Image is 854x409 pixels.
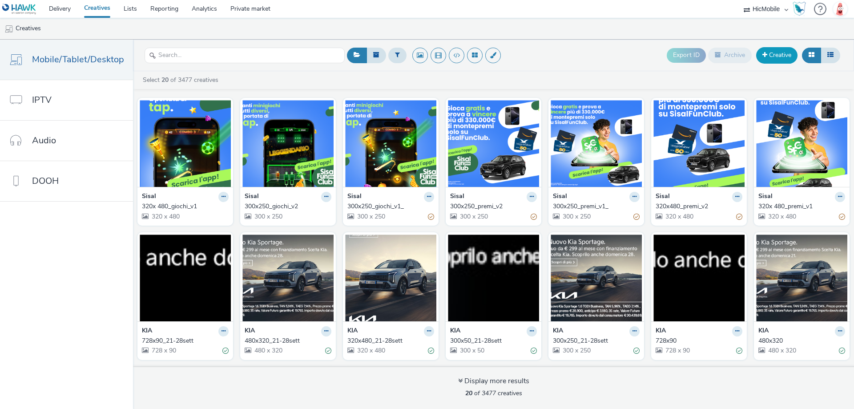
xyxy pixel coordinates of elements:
img: Giovanni Strada [834,2,847,16]
strong: KIA [656,326,666,336]
span: Mobile/Tablet/Desktop [32,53,124,66]
a: 300x250_premi_v2 [450,202,537,211]
div: Valid [839,346,845,356]
div: Partially valid [736,212,742,221]
a: 300x250_giochi_v2 [245,202,331,211]
img: 300x250_premi_v1_ visual [551,100,642,187]
div: Partially valid [531,212,537,221]
strong: KIA [553,326,563,336]
strong: Sisal [553,192,567,202]
div: Partially valid [428,212,434,221]
div: 320x480_21-28sett [347,336,431,345]
div: 480x320 [758,336,842,345]
strong: KIA [450,326,460,336]
img: 300x250_21-28sett visual [551,235,642,321]
input: Search... [145,48,345,63]
a: 320x 480_premi_v1 [758,202,845,211]
span: 320 x 480 [767,212,796,221]
span: 728 x 90 [665,346,690,355]
strong: KIA [245,326,255,336]
span: DOOH [32,174,59,187]
strong: Sisal [142,192,156,202]
a: 480x320_21-28sett [245,336,331,345]
img: 320x 480_premi_v1 visual [756,100,847,187]
img: 728x90_21-28sett visual [140,235,231,321]
a: Creative [756,47,798,63]
button: Archive [708,48,752,63]
div: 480x320_21-28sett [245,336,328,345]
a: 300x250_giochi_v1_ [347,202,434,211]
img: 300x50_21-28sett visual [448,235,539,321]
div: 320x480_premi_v2 [656,202,739,211]
img: 320x480_premi_v2 visual [653,100,745,187]
img: 728x90 visual [653,235,745,321]
div: Valid [736,346,742,356]
span: 300 x 250 [254,212,282,221]
div: 300x250_premi_v2 [450,202,533,211]
img: 320x 480_giochi_v1 visual [140,100,231,187]
a: 728x90 [656,336,742,345]
span: 320 x 480 [151,212,180,221]
strong: KIA [142,326,152,336]
div: Valid [428,346,434,356]
a: Select of 3477 creatives [142,76,222,84]
strong: KIA [347,326,358,336]
div: 320x 480_giochi_v1 [142,202,225,211]
img: 300x250_giochi_v2 visual [242,100,334,187]
a: 320x 480_giochi_v1 [142,202,229,211]
img: Hawk Academy [793,2,806,16]
a: 320x480_premi_v2 [656,202,742,211]
a: 728x90_21-28sett [142,336,229,345]
img: 300x250_premi_v2 visual [448,100,539,187]
strong: Sisal [245,192,259,202]
button: Grid [802,48,821,63]
span: 728 x 90 [151,346,176,355]
strong: Sisal [450,192,464,202]
div: Display more results [458,376,529,386]
img: 320x480_21-28sett visual [345,235,436,321]
span: 300 x 250 [562,346,591,355]
img: 480x320_21-28sett visual [242,235,334,321]
span: 480 x 320 [767,346,796,355]
strong: Sisal [656,192,670,202]
span: IPTV [32,93,52,106]
a: 300x250_premi_v1_ [553,202,640,211]
strong: Sisal [347,192,362,202]
a: 480x320 [758,336,845,345]
div: 320x 480_premi_v1 [758,202,842,211]
div: 728x90_21-28sett [142,336,225,345]
span: 300 x 250 [459,212,488,221]
strong: 20 [161,76,169,84]
div: 300x250_premi_v1_ [553,202,636,211]
img: 300x250_giochi_v1_ visual [345,100,436,187]
a: 300x250_21-28sett [553,336,640,345]
div: Partially valid [633,212,640,221]
a: Hawk Academy [793,2,810,16]
div: Partially valid [839,212,845,221]
button: Table [821,48,840,63]
span: of 3477 creatives [465,389,522,397]
div: 300x50_21-28sett [450,336,533,345]
a: 300x50_21-28sett [450,336,537,345]
img: undefined Logo [2,4,36,15]
div: 300x250_21-28sett [553,336,636,345]
span: 320 x 480 [356,346,385,355]
span: 300 x 250 [356,212,385,221]
span: 320 x 480 [665,212,693,221]
div: 300x250_giochi_v1_ [347,202,431,211]
img: mobile [4,24,13,33]
strong: KIA [758,326,769,336]
span: 480 x 320 [254,346,282,355]
div: Valid [325,346,331,356]
strong: 20 [465,389,472,397]
span: 300 x 50 [459,346,484,355]
a: 320x480_21-28sett [347,336,434,345]
span: 300 x 250 [562,212,591,221]
div: Valid [531,346,537,356]
button: Export ID [667,48,706,62]
div: 728x90 [656,336,739,345]
strong: Sisal [758,192,773,202]
div: Valid [222,346,229,356]
div: Valid [633,346,640,356]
